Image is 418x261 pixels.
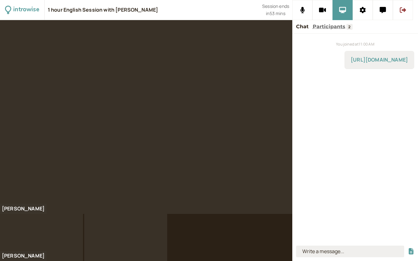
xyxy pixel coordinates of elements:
div: Scheduled session end time. Don't worry, your call will continue [262,3,289,17]
div: 9/28/2025, 11:05:34 AM [344,51,414,69]
span: in 53 mins [266,10,285,17]
span: 2 [346,24,353,30]
div: 1 hour English Session with [PERSON_NAME] [48,7,158,14]
input: Write a message... [296,246,404,257]
a: [URL][DOMAIN_NAME] [351,56,408,63]
button: Participants [313,23,346,31]
div: introwise [13,5,39,15]
span: Session ends [262,3,289,10]
div: You joined at 11:00 AM [296,41,414,47]
button: Share a file [408,248,414,255]
button: Chat [296,23,309,31]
